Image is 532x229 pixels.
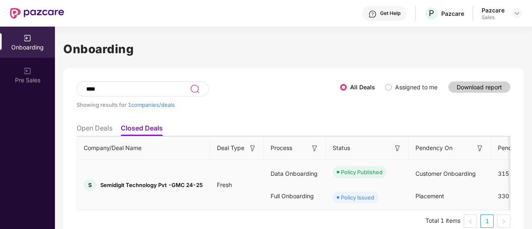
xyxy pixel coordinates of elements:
div: Pazcare [482,6,505,14]
h1: Onboarding [63,40,524,58]
span: Pendency On [415,143,452,153]
img: svg+xml;base64,PHN2ZyBpZD0iSGVscC0zMngzMiIgeG1sbnM9Imh0dHA6Ly93d3cudzMub3JnLzIwMDAvc3ZnIiB3aWR0aD... [368,10,377,18]
div: Sales [482,14,505,21]
div: S [84,179,96,191]
img: svg+xml;base64,PHN2ZyB3aWR0aD0iMTYiIGhlaWdodD0iMTYiIHZpZXdCb3g9IjAgMCAxNiAxNiIgZmlsbD0ibm9uZSIgeG... [311,144,319,153]
img: svg+xml;base64,PHN2ZyB3aWR0aD0iMjAiIGhlaWdodD0iMjAiIHZpZXdCb3g9IjAgMCAyMCAyMCIgZmlsbD0ibm9uZSIgeG... [23,67,32,75]
label: Assigned to me [395,84,438,91]
a: 1 [481,215,493,227]
li: Closed Deals [121,124,163,136]
span: Fresh [210,181,239,188]
button: left [464,214,477,228]
div: Get Help [380,10,400,17]
th: Company/Deal Name [77,137,210,160]
label: All Deals [350,84,375,91]
div: Policy Issued [341,193,374,202]
span: Placement [415,192,444,199]
span: Customer Onboarding [415,170,476,177]
span: Deal Type [217,143,244,153]
li: 1 [480,214,494,228]
li: Total 1 items [425,214,460,228]
img: New Pazcare Logo [10,8,64,19]
button: Download report [448,81,510,93]
li: Previous Page [464,214,477,228]
span: P [429,8,434,18]
div: Showing results for [77,101,340,108]
span: left [468,219,473,224]
span: right [501,219,506,224]
div: Full Onboarding [264,185,326,207]
li: Open Deals [77,124,112,136]
img: svg+xml;base64,PHN2ZyB3aWR0aD0iMTYiIGhlaWdodD0iMTYiIHZpZXdCb3g9IjAgMCAxNiAxNiIgZmlsbD0ibm9uZSIgeG... [476,144,484,153]
img: svg+xml;base64,PHN2ZyB3aWR0aD0iMjAiIGhlaWdodD0iMjAiIHZpZXdCb3g9IjAgMCAyMCAyMCIgZmlsbD0ibm9uZSIgeG... [23,34,32,42]
div: Data Onboarding [264,163,326,185]
div: Pazcare [441,10,464,17]
span: Process [271,143,292,153]
li: Next Page [497,214,510,228]
div: Policy Published [341,168,383,176]
img: svg+xml;base64,PHN2ZyB3aWR0aD0iMTYiIGhlaWdodD0iMTYiIHZpZXdCb3g9IjAgMCAxNiAxNiIgZmlsbD0ibm9uZSIgeG... [249,144,257,153]
img: svg+xml;base64,PHN2ZyBpZD0iRHJvcGRvd24tMzJ4MzIiIHhtbG5zPSJodHRwOi8vd3d3LnczLm9yZy8yMDAwL3N2ZyIgd2... [514,10,520,17]
span: Semidigit Technology Pvt -GMC 24-25 [100,182,203,188]
span: Status [333,143,350,153]
img: svg+xml;base64,PHN2ZyB3aWR0aD0iMjQiIGhlaWdodD0iMjUiIHZpZXdCb3g9IjAgMCAyNCAyNSIgZmlsbD0ibm9uZSIgeG... [190,84,199,94]
img: svg+xml;base64,PHN2ZyB3aWR0aD0iMTYiIGhlaWdodD0iMTYiIHZpZXdCb3g9IjAgMCAxNiAxNiIgZmlsbD0ibm9uZSIgeG... [393,144,402,153]
span: 1 companies/deals [128,101,175,108]
button: right [497,214,510,228]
